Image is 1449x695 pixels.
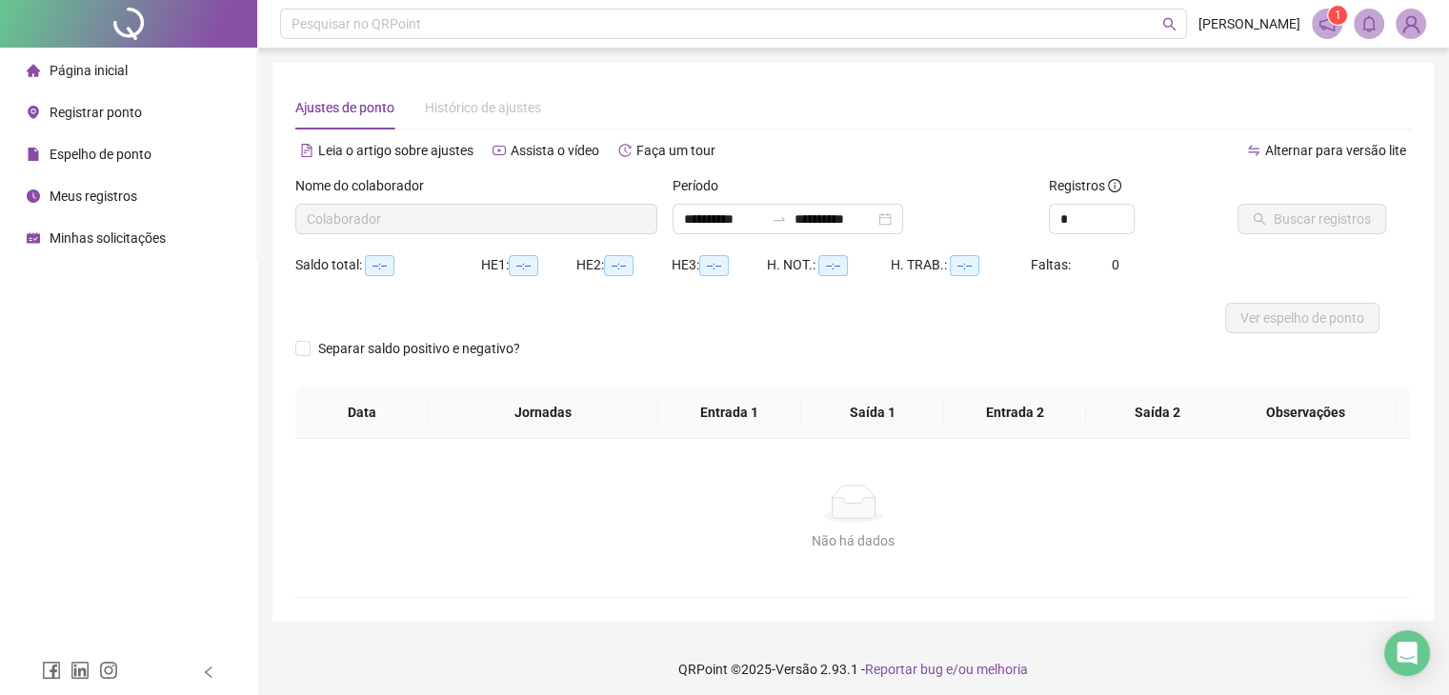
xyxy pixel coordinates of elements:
span: 1 [1335,9,1341,22]
span: [PERSON_NAME] [1198,13,1300,34]
button: Buscar registros [1238,204,1386,234]
span: notification [1318,15,1336,32]
th: Saída 2 [1086,387,1229,439]
span: to [772,211,787,227]
span: --:-- [509,255,538,276]
span: instagram [99,661,118,680]
div: HE 1: [481,254,576,276]
span: --:-- [365,255,394,276]
th: Data [295,387,429,439]
span: Alternar para versão lite [1265,143,1406,158]
th: Entrada 1 [658,387,801,439]
div: H. NOT.: [767,254,891,276]
label: Nome do colaborador [295,175,436,196]
sup: 1 [1328,6,1347,25]
span: Registrar ponto [50,105,142,120]
span: Histórico de ajustes [425,100,541,115]
th: Jornadas [429,387,658,439]
div: HE 2: [576,254,672,276]
th: Saída 1 [801,387,944,439]
span: swap-right [772,211,787,227]
span: Espelho de ponto [50,147,151,162]
img: 90740 [1397,10,1425,38]
span: Versão [775,662,817,677]
div: Open Intercom Messenger [1384,630,1430,676]
th: Observações [1216,387,1398,439]
span: swap [1247,144,1260,157]
span: Faltas: [1031,257,1074,272]
span: --:-- [950,255,979,276]
span: left [202,665,215,679]
span: search [1162,17,1177,31]
span: --:-- [818,255,848,276]
span: Leia o artigo sobre ajustes [318,143,473,158]
span: --:-- [604,255,634,276]
span: home [27,64,40,77]
span: info-circle [1108,179,1121,192]
span: Faça um tour [636,143,715,158]
span: youtube [493,144,506,157]
span: Minhas solicitações [50,230,166,246]
span: Assista o vídeo [511,143,599,158]
span: 0 [1112,257,1119,272]
span: schedule [27,231,40,245]
div: HE 3: [672,254,767,276]
button: Ver espelho de ponto [1225,303,1379,333]
span: --:-- [699,255,729,276]
span: file [27,148,40,161]
label: Período [673,175,731,196]
span: Separar saldo positivo e negativo? [311,338,528,359]
span: bell [1360,15,1378,32]
span: Página inicial [50,63,128,78]
span: Registros [1049,175,1121,196]
span: environment [27,106,40,119]
span: Ajustes de ponto [295,100,394,115]
span: history [618,144,632,157]
span: clock-circle [27,189,40,203]
span: linkedin [70,661,90,680]
span: Meus registros [50,189,137,204]
div: Não há dados [318,530,1388,551]
div: Saldo total: [295,254,481,276]
span: facebook [42,661,61,680]
span: Observações [1231,402,1382,423]
span: file-text [300,144,313,157]
th: Entrada 2 [944,387,1087,439]
span: Reportar bug e/ou melhoria [865,662,1028,677]
div: H. TRAB.: [891,254,1030,276]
